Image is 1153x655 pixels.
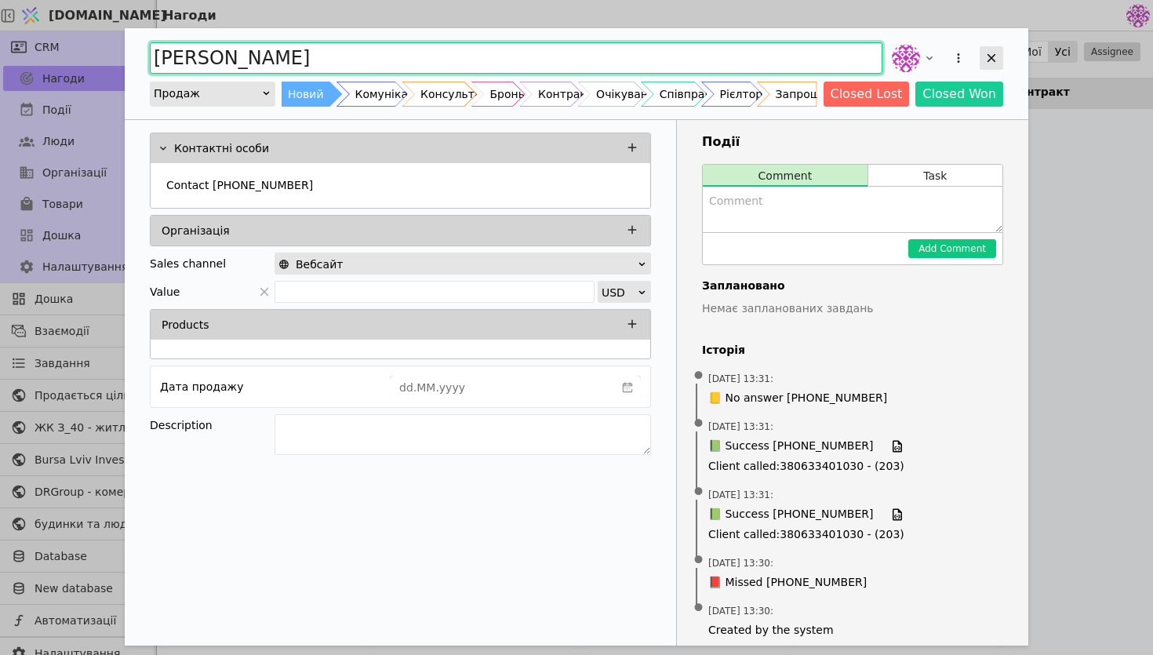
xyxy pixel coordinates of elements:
img: de [892,44,920,72]
span: • [691,356,707,396]
svg: calender simple [622,382,633,393]
div: Бронь [489,82,524,107]
span: [DATE] 13:31 : [708,488,773,502]
div: Description [150,414,275,436]
span: 📕 Missed [PHONE_NUMBER] [708,574,867,591]
span: [DATE] 13:31 : [708,372,773,386]
h3: Події [702,133,1003,151]
span: 📗 Success [PHONE_NUMBER] [708,438,873,455]
div: Запрошення [776,82,848,107]
div: Очікування [596,82,661,107]
img: online-store.svg [278,259,289,270]
input: dd.MM.yyyy [391,377,615,398]
span: 📗 Success [PHONE_NUMBER] [708,506,873,523]
span: 📒 No answer [PHONE_NUMBER] [708,390,887,406]
span: Client called : 380633401030 - (203) [708,458,997,475]
div: USD [602,282,637,304]
span: Вебсайт [296,253,343,275]
span: [DATE] 13:30 : [708,604,773,618]
div: Новий [288,82,324,107]
p: Products [162,317,209,333]
span: [DATE] 13:30 : [708,556,773,570]
button: Add Comment [908,239,996,258]
button: Closed Lost [824,82,910,107]
button: Task [868,165,1002,187]
div: Рієлтори [720,82,770,107]
span: • [691,472,707,512]
span: Client called : 380633401030 - (203) [708,526,997,543]
div: Продаж [154,82,261,104]
span: Created by the system [708,622,997,639]
div: Співпраця [660,82,719,107]
div: Контракт [538,82,593,107]
p: Contact [PHONE_NUMBER] [166,177,313,194]
span: • [691,540,707,580]
p: Організація [162,223,230,239]
h4: Заплановано [702,278,1003,294]
button: Comment [703,165,867,187]
button: Closed Won [915,82,1003,107]
span: • [691,588,707,628]
div: Консультація [420,82,498,107]
span: • [691,404,707,444]
h4: Історія [702,342,1003,358]
div: Комунікація [355,82,425,107]
p: Контактні особи [174,140,269,157]
div: Sales channel [150,253,226,275]
div: Add Opportunity [125,28,1028,646]
span: Value [150,281,180,303]
span: [DATE] 13:31 : [708,420,773,434]
p: Немає запланованих завдань [702,300,1003,317]
div: Дата продажу [160,376,243,398]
